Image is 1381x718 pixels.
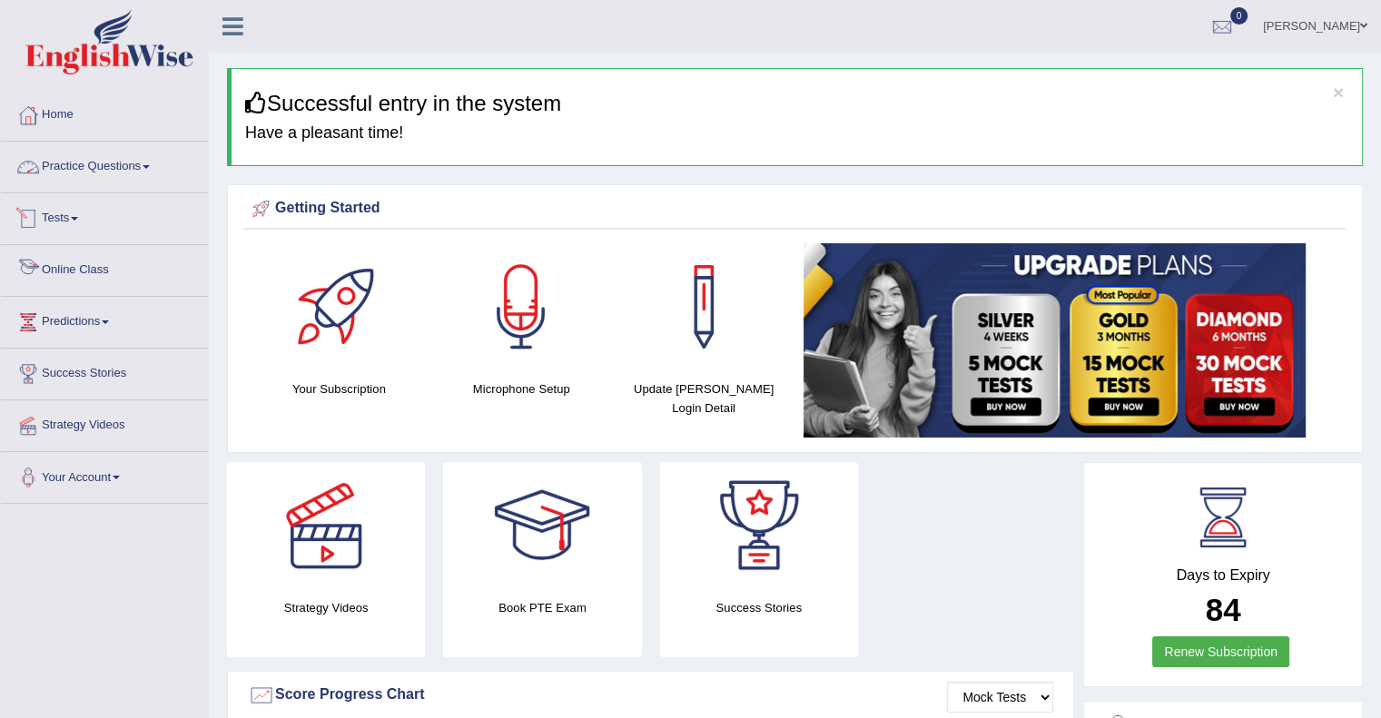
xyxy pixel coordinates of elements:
h3: Successful entry in the system [245,92,1348,115]
div: Getting Started [248,195,1342,222]
a: Home [1,90,208,135]
button: × [1333,83,1344,102]
a: Practice Questions [1,142,208,187]
a: Tests [1,193,208,239]
span: 0 [1230,7,1248,25]
a: Your Account [1,452,208,497]
h4: Strategy Videos [227,598,425,617]
a: Success Stories [1,349,208,394]
a: Online Class [1,245,208,290]
h4: Update [PERSON_NAME] Login Detail [622,379,786,418]
h4: Success Stories [660,598,858,617]
div: Score Progress Chart [248,682,1053,709]
h4: Days to Expiry [1104,567,1342,584]
a: Strategy Videos [1,400,208,446]
b: 84 [1206,592,1241,627]
a: Predictions [1,297,208,342]
h4: Microphone Setup [439,379,604,398]
h4: Your Subscription [257,379,421,398]
a: Renew Subscription [1152,636,1289,667]
img: small5.jpg [804,243,1306,438]
h4: Have a pleasant time! [245,124,1348,143]
h4: Book PTE Exam [443,598,641,617]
